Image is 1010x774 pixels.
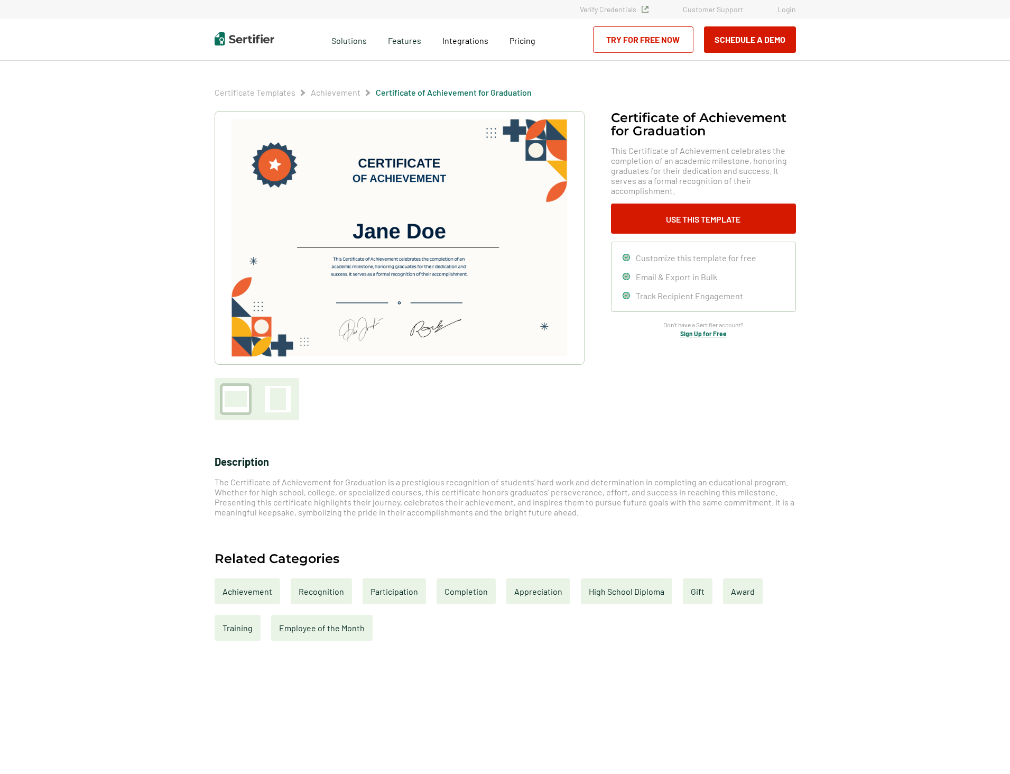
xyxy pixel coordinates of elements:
span: Customize this template for free [636,253,756,263]
div: Breadcrumb [215,87,532,98]
span: Certificate Templates [215,87,295,98]
a: Appreciation [506,578,570,604]
button: Use This Template [611,204,796,234]
span: Integrations [442,35,488,45]
a: Certificate Templates [215,87,295,97]
a: Recognition [291,578,352,604]
a: Participation [363,578,426,604]
a: Certificate of Achievement for Graduation [376,87,532,97]
span: Certificate of Achievement for Graduation [376,87,532,98]
h1: Certificate of Achievement for Graduation [611,111,796,137]
a: Verify Credentials [580,5,648,14]
img: Certificate of Achievement for Graduation [231,119,567,357]
img: Sertifier | Digital Credentialing Platform [215,32,274,45]
a: Achievement [215,578,280,604]
a: Training [215,615,261,641]
a: Gift [683,578,712,604]
span: Don’t have a Sertifier account? [663,320,744,330]
a: Employee of the Month [271,615,373,641]
a: Login [777,5,796,14]
a: Customer Support [683,5,743,14]
a: Award [723,578,763,604]
img: Verified [642,6,648,13]
span: Email & Export in Bulk [636,272,717,282]
a: Sign Up for Free [680,330,727,337]
span: Features [388,33,421,46]
a: Integrations [442,33,488,46]
span: Achievement [311,87,360,98]
a: Try for Free Now [593,26,693,53]
span: Description [215,455,269,468]
span: Solutions [331,33,367,46]
h2: Related Categories [215,552,339,565]
span: Track Recipient Engagement [636,291,743,301]
a: Pricing [509,33,535,46]
span: This Certificate of Achievement celebrates the completion of an academic milestone, honoring grad... [611,145,796,196]
a: High School Diploma [581,578,672,604]
a: Completion [437,578,496,604]
span: Pricing [509,35,535,45]
span: The Certificate of Achievement for Graduation is a prestigious recognition of students’ hard work... [215,477,794,517]
a: Achievement [311,87,360,97]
